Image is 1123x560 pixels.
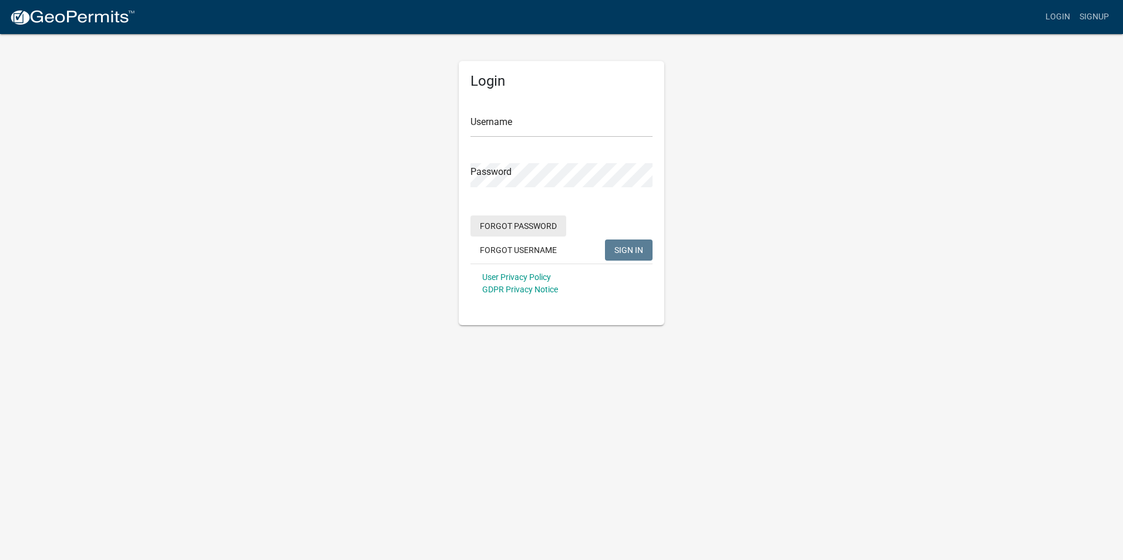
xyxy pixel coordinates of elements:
[470,73,653,90] h5: Login
[605,239,653,261] button: SIGN IN
[482,285,558,294] a: GDPR Privacy Notice
[470,215,566,237] button: Forgot Password
[482,272,551,282] a: User Privacy Policy
[1075,6,1114,28] a: Signup
[1041,6,1075,28] a: Login
[614,245,643,254] span: SIGN IN
[470,239,566,261] button: Forgot Username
